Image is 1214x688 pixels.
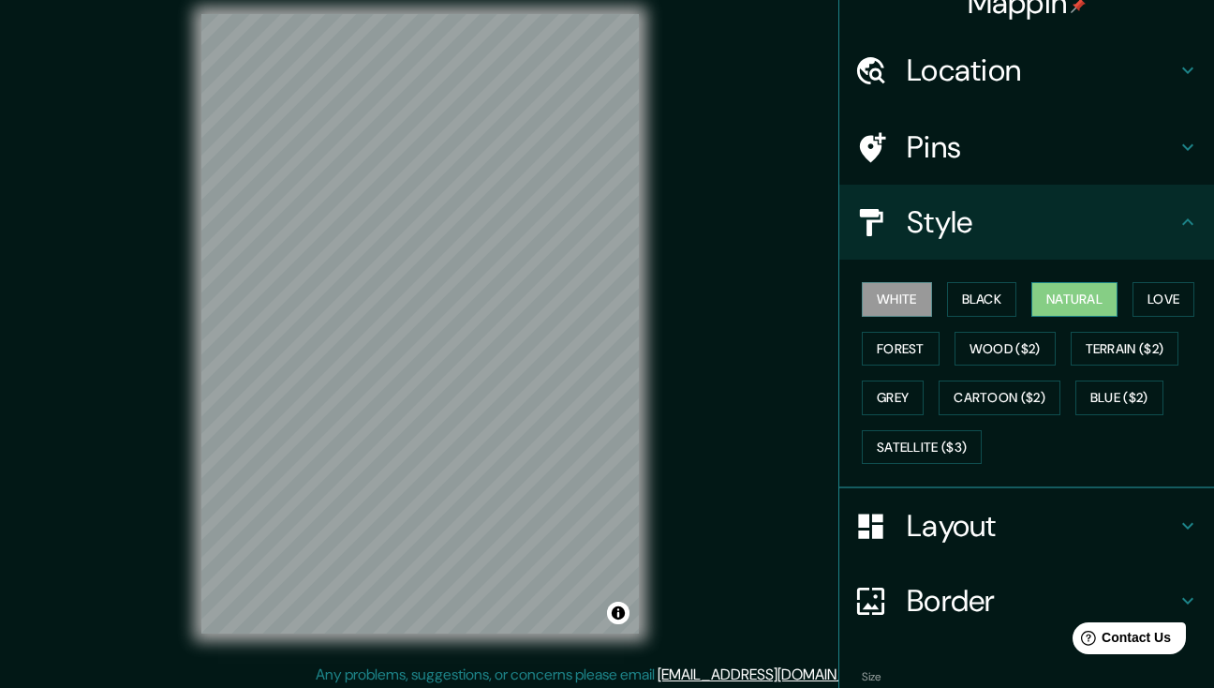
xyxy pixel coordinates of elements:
h4: Layout [907,507,1177,545]
h4: Location [907,52,1177,89]
button: Cartoon ($2) [939,381,1060,415]
div: Border [839,563,1214,638]
div: Style [839,185,1214,260]
label: Size [862,669,881,685]
div: Pins [839,110,1214,185]
button: Forest [862,332,940,366]
button: Wood ($2) [955,332,1056,366]
button: Grey [862,381,924,415]
h4: Pins [907,128,1177,166]
a: [EMAIL_ADDRESS][DOMAIN_NAME] [658,665,889,684]
button: Natural [1031,282,1118,317]
button: Satellite ($3) [862,430,982,465]
h4: Border [907,582,1177,620]
button: Terrain ($2) [1071,332,1179,366]
iframe: Help widget launcher [1047,615,1193,667]
h4: Style [907,203,1177,241]
canvas: Map [201,14,639,634]
button: Black [947,282,1017,317]
div: Layout [839,488,1214,563]
button: Blue ($2) [1075,381,1163,415]
button: Toggle attribution [607,602,629,624]
div: Location [839,33,1214,108]
p: Any problems, suggestions, or concerns please email . [316,664,892,686]
button: Love [1133,282,1194,317]
button: White [862,282,932,317]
